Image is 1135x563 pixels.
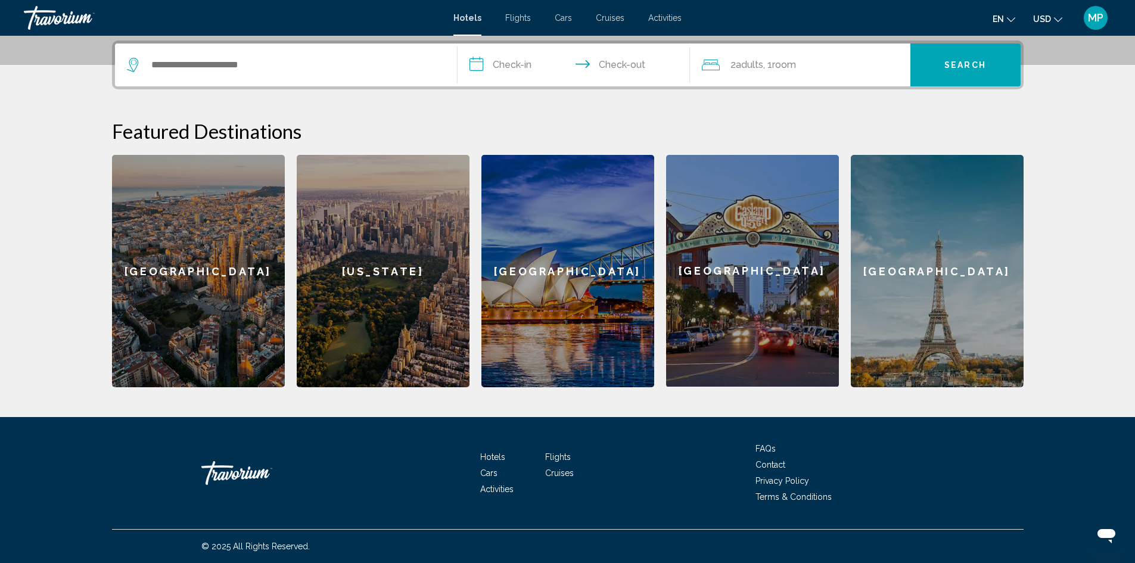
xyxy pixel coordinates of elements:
a: Activities [480,484,514,494]
button: Check in and out dates [458,43,690,86]
a: Hotels [453,13,481,23]
span: 2 [730,57,763,73]
iframe: Buton lansare fereastră mesagerie [1087,515,1125,553]
div: Search widget [115,43,1021,86]
a: Cruises [596,13,624,23]
a: FAQs [755,444,776,453]
a: [US_STATE] [297,155,469,387]
span: Room [772,59,796,70]
a: Cars [555,13,572,23]
span: © 2025 All Rights Reserved. [201,542,310,551]
a: Hotels [480,452,505,462]
a: [GEOGRAPHIC_DATA] [481,155,654,387]
span: Search [944,61,986,70]
a: Cars [480,468,497,478]
a: Travorium [24,6,441,30]
a: [GEOGRAPHIC_DATA] [851,155,1024,387]
span: USD [1033,14,1051,24]
a: Travorium [201,455,321,491]
span: Adults [736,59,763,70]
a: Cruises [545,468,574,478]
a: [GEOGRAPHIC_DATA] [112,155,285,387]
h2: Featured Destinations [112,119,1024,143]
a: Contact [755,460,785,469]
a: Terms & Conditions [755,492,832,502]
a: Activities [648,13,682,23]
button: Change currency [1033,10,1062,27]
button: Travelers: 2 adults, 0 children [690,43,910,86]
span: en [993,14,1004,24]
a: Flights [545,452,571,462]
a: Privacy Policy [755,476,809,486]
span: MP [1088,12,1103,24]
a: Flights [505,13,531,23]
button: Change language [993,10,1015,27]
button: User Menu [1080,5,1111,30]
a: [GEOGRAPHIC_DATA] [666,155,839,387]
span: , 1 [763,57,796,73]
button: Search [910,43,1021,86]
